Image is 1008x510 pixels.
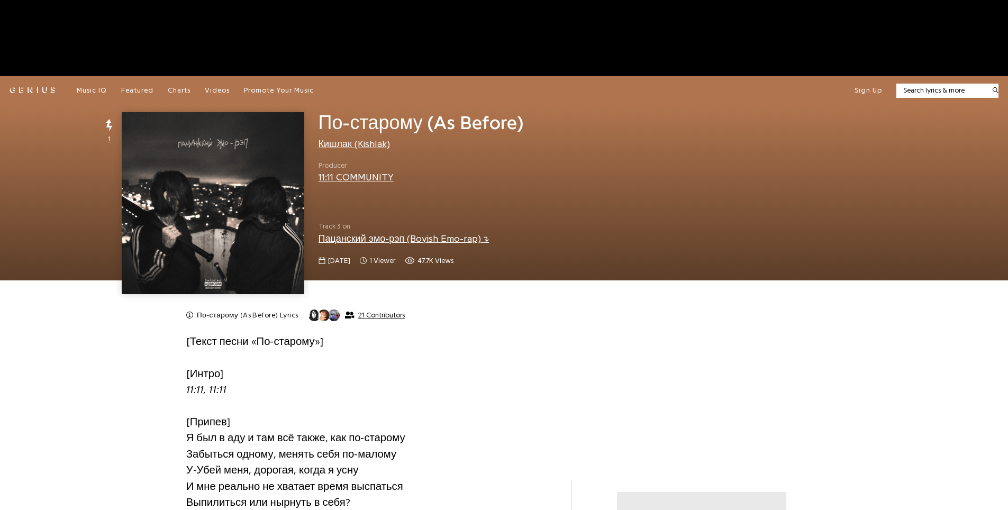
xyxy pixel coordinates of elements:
span: 1 [108,134,111,144]
button: Sign Up [855,86,882,95]
span: Track 3 on [319,221,649,232]
span: 47,693 views [405,256,453,266]
img: Cover art for По-старому (As Before) by Кишлак (Kishlak) [122,112,304,294]
a: Пацанский эмо-рэп (Boyish Emo-rap) [319,234,489,243]
span: [DATE] [328,256,350,266]
span: По-старому (As Before) [319,113,523,132]
span: 1 viewer [369,256,395,266]
i: 11:11, 11:11 [186,384,226,395]
h2: По-старому (As Before) Lyrics [197,311,298,320]
span: Producer [319,160,394,171]
button: 21 Contributors [308,309,405,322]
input: Search lyrics & more [896,85,986,96]
span: Charts [168,87,190,94]
a: Videos [205,86,230,95]
a: Charts [168,86,190,95]
a: Promote Your Music [244,86,314,95]
a: 11:11 COMMUNITY [319,172,394,182]
span: Videos [205,87,230,94]
a: Music IQ [77,86,107,95]
span: Music IQ [77,87,107,94]
span: 21 Contributors [358,311,405,320]
a: Кишлак (Kishlak) [319,139,390,149]
span: Promote Your Music [244,87,314,94]
span: Featured [121,87,153,94]
a: Featured [121,86,153,95]
span: 1 viewer [360,256,395,266]
span: 47.7K views [417,256,453,266]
